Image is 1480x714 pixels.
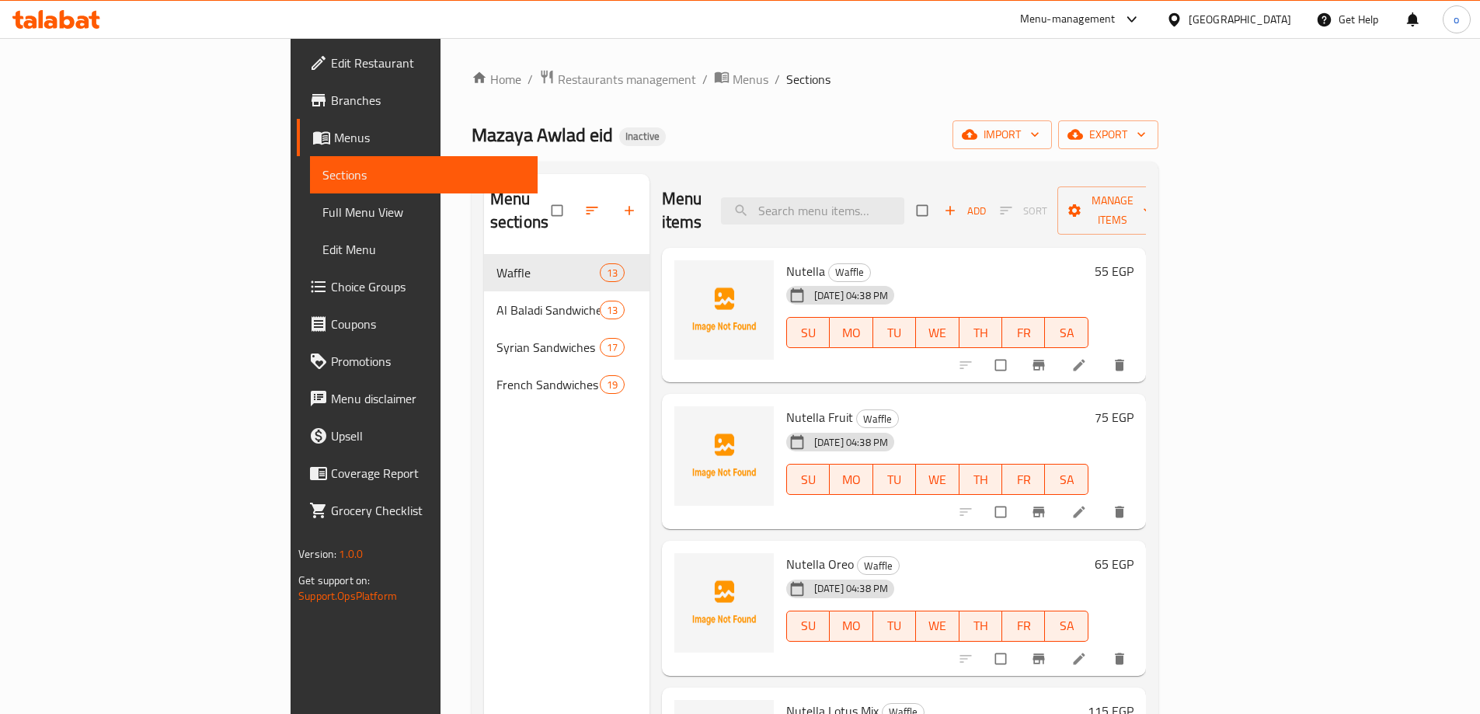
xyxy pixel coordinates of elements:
[808,435,894,450] span: [DATE] 04:38 PM
[836,468,866,491] span: MO
[879,468,910,491] span: TU
[484,248,649,409] nav: Menu sections
[1095,553,1134,575] h6: 65 EGP
[966,615,996,637] span: TH
[298,544,336,564] span: Version:
[297,82,538,119] a: Branches
[857,410,898,428] span: Waffle
[733,70,768,89] span: Menus
[297,343,538,380] a: Promotions
[558,70,696,89] span: Restaurants management
[1057,186,1168,235] button: Manage items
[830,317,872,348] button: MO
[922,322,952,344] span: WE
[539,69,696,89] a: Restaurants management
[1002,317,1045,348] button: FR
[916,464,959,495] button: WE
[297,380,538,417] a: Menu disclaimer
[297,44,538,82] a: Edit Restaurant
[856,409,899,428] div: Waffle
[879,322,910,344] span: TU
[793,468,824,491] span: SU
[1051,322,1081,344] span: SA
[959,317,1002,348] button: TH
[966,468,996,491] span: TH
[793,615,824,637] span: SU
[662,187,702,234] h2: Menu items
[1189,11,1291,28] div: [GEOGRAPHIC_DATA]
[1071,125,1146,145] span: export
[575,193,612,228] span: Sort sections
[1008,615,1039,637] span: FR
[966,322,996,344] span: TH
[959,464,1002,495] button: TH
[907,196,940,225] span: Select section
[331,352,525,371] span: Promotions
[786,317,830,348] button: SU
[986,497,1019,527] span: Select to update
[786,552,854,576] span: Nutella Oreo
[940,199,990,223] button: Add
[1020,10,1116,29] div: Menu-management
[310,156,538,193] a: Sections
[786,406,853,429] span: Nutella Fruit
[944,202,986,220] span: Add
[600,338,625,357] div: items
[601,340,624,355] span: 17
[721,197,904,225] input: search
[600,301,625,319] div: items
[484,291,649,329] div: Al Baladi Sandwiches13
[1008,322,1039,344] span: FR
[1008,468,1039,491] span: FR
[1002,464,1045,495] button: FR
[331,315,525,333] span: Coupons
[334,128,525,147] span: Menus
[808,288,894,303] span: [DATE] 04:38 PM
[922,468,952,491] span: WE
[714,69,768,89] a: Menus
[959,611,1002,642] button: TH
[331,54,525,72] span: Edit Restaurant
[1095,260,1134,282] h6: 55 EGP
[601,378,624,392] span: 19
[857,556,900,575] div: Waffle
[331,277,525,296] span: Choice Groups
[542,196,575,225] span: Select all sections
[600,263,625,282] div: items
[858,557,899,575] span: Waffle
[916,317,959,348] button: WE
[601,303,624,318] span: 13
[922,615,952,637] span: WE
[1102,495,1140,529] button: delete
[952,120,1052,149] button: import
[601,266,624,280] span: 13
[1022,348,1059,382] button: Branch-specific-item
[1045,317,1088,348] button: SA
[1070,191,1155,230] span: Manage items
[331,501,525,520] span: Grocery Checklist
[830,464,872,495] button: MO
[1102,642,1140,676] button: delete
[496,263,600,282] span: Waffle
[786,464,830,495] button: SU
[484,366,649,403] div: French Sandwiches19
[1071,651,1090,667] a: Edit menu item
[793,322,824,344] span: SU
[808,581,894,596] span: [DATE] 04:38 PM
[836,322,866,344] span: MO
[828,263,871,282] div: Waffle
[775,70,780,89] li: /
[986,350,1019,380] span: Select to update
[916,611,959,642] button: WE
[339,544,363,564] span: 1.0.0
[322,203,525,221] span: Full Menu View
[496,301,600,319] span: Al Baladi Sandwiches
[297,455,538,492] a: Coverage Report
[965,125,1039,145] span: import
[619,130,666,143] span: Inactive
[1051,468,1081,491] span: SA
[873,611,916,642] button: TU
[322,240,525,259] span: Edit Menu
[786,259,825,283] span: Nutella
